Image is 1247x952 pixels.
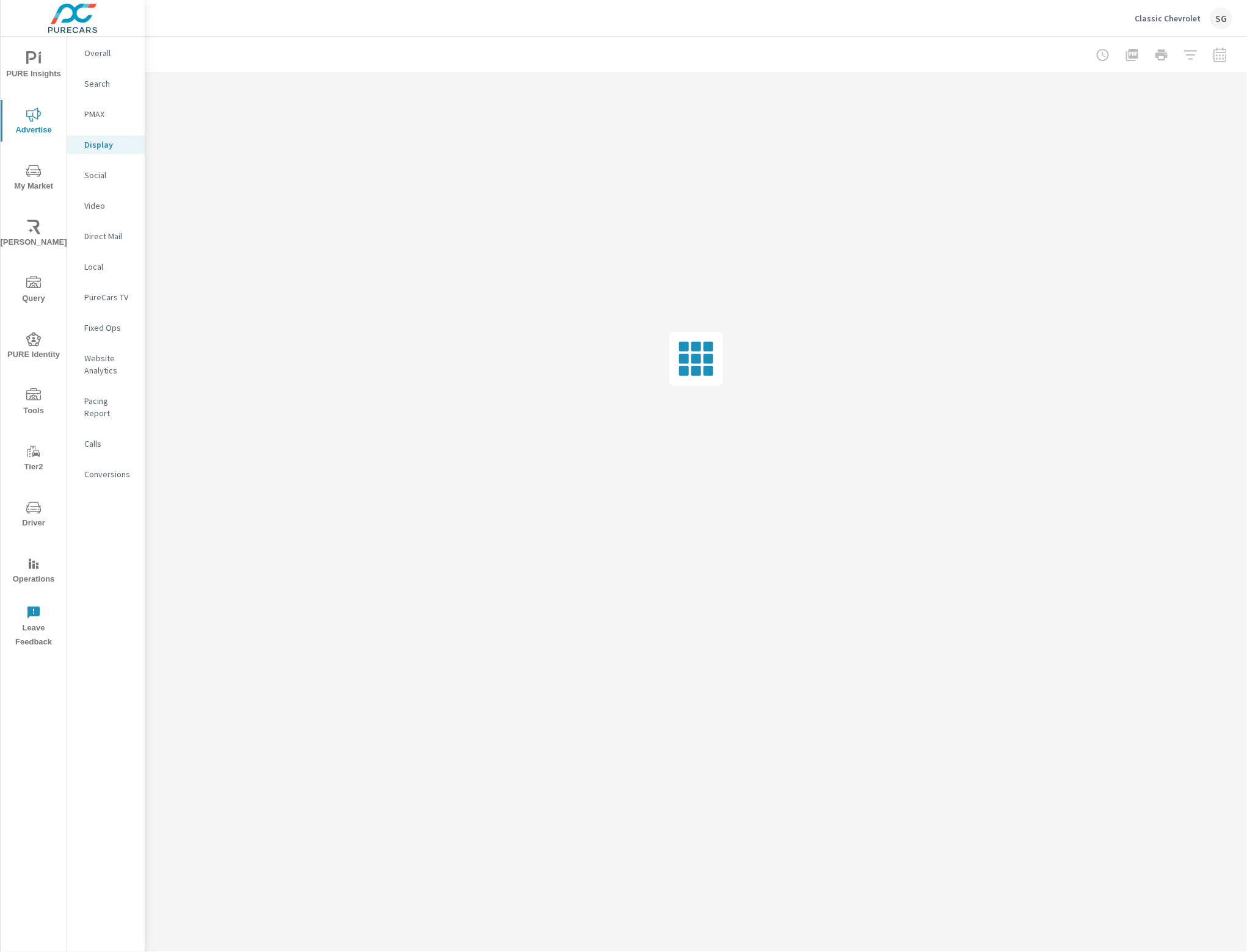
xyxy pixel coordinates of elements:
[1210,7,1232,29] div: SG
[67,258,145,276] div: Local
[67,288,145,306] div: PureCars TV
[1,37,67,654] div: nav menu
[67,135,145,154] div: Display
[84,78,135,90] p: Search
[4,557,63,586] span: Operations
[67,435,145,453] div: Calls
[67,465,145,483] div: Conversions
[4,51,63,81] span: PURE Insights
[84,47,135,59] p: Overall
[4,107,63,137] span: Advertise
[4,220,63,250] span: [PERSON_NAME]
[84,291,135,303] p: PureCars TV
[84,395,135,419] p: Pacing Report
[84,261,135,273] p: Local
[67,197,145,215] div: Video
[67,166,145,184] div: Social
[84,230,135,242] p: Direct Mail
[84,468,135,480] p: Conversions
[84,438,135,450] p: Calls
[4,276,63,306] span: Query
[84,139,135,151] p: Display
[67,349,145,380] div: Website Analytics
[67,105,145,123] div: PMAX
[84,108,135,120] p: PMAX
[4,444,63,474] span: Tier2
[4,500,63,530] span: Driver
[67,319,145,337] div: Fixed Ops
[4,164,63,193] span: My Market
[67,227,145,245] div: Direct Mail
[67,44,145,62] div: Overall
[4,332,63,362] span: PURE Identity
[84,322,135,334] p: Fixed Ops
[84,352,135,377] p: Website Analytics
[4,388,63,418] span: Tools
[67,392,145,422] div: Pacing Report
[1135,13,1201,24] p: Classic Chevrolet
[84,169,135,181] p: Social
[67,74,145,93] div: Search
[84,200,135,212] p: Video
[4,605,63,649] span: Leave Feedback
